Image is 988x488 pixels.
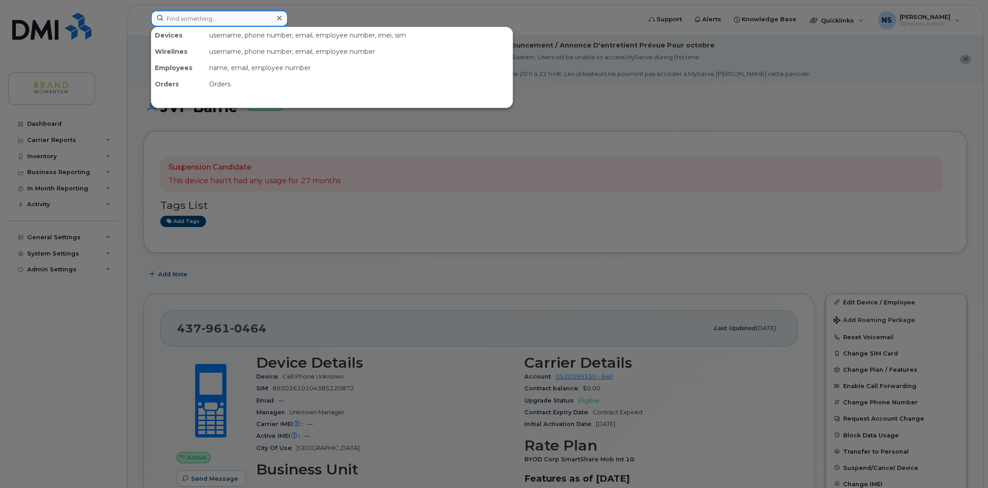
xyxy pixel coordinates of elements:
div: name, email, employee number [206,60,513,76]
div: Orders [151,76,206,92]
div: Orders [206,76,513,92]
div: Wirelines [151,43,206,60]
div: username, phone number, email, employee number [206,43,513,60]
div: username, phone number, email, employee number, imei, sim [206,27,513,43]
div: Devices [151,27,206,43]
div: Employees [151,60,206,76]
